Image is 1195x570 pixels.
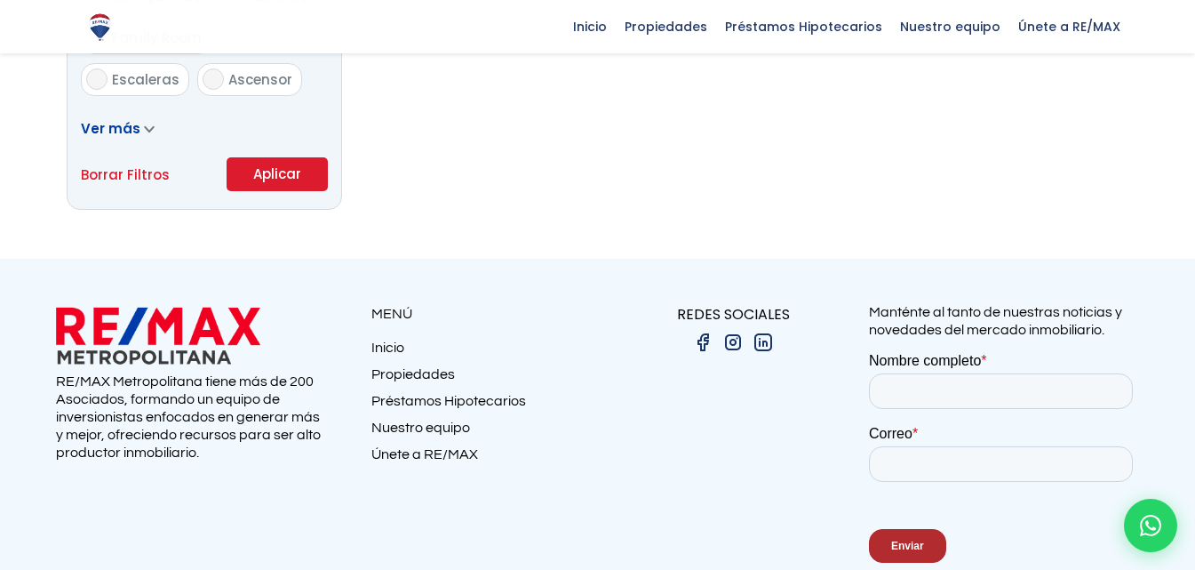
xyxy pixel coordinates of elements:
span: Ver más [81,119,140,138]
p: REDES SOCIALES [598,303,869,325]
span: Únete a RE/MAX [1009,13,1129,40]
span: Propiedades [616,13,716,40]
a: Inicio [371,339,598,365]
a: Propiedades [371,365,598,392]
a: Ver más [81,119,155,138]
a: Nuestro equipo [371,419,598,446]
button: Aplicar [227,157,328,191]
p: MENÚ [371,303,598,325]
span: Nuestro equipo [891,13,1009,40]
img: Logo de REMAX [84,12,116,43]
img: instagram.png [722,332,744,353]
span: Ascensor [228,70,292,89]
input: Escaleras [86,68,108,90]
a: Préstamos Hipotecarios [371,392,598,419]
span: Préstamos Hipotecarios [716,13,891,40]
p: Manténte al tanto de nuestras noticias y novedades del mercado inmobiliario. [869,303,1140,339]
input: Ascensor [203,68,224,90]
a: Borrar Filtros [81,164,170,186]
p: RE/MAX Metropolitana tiene más de 200 Asociados, formando un equipo de inversionistas enfocados e... [56,373,327,462]
img: facebook.png [692,332,713,353]
img: linkedin.png [753,332,774,353]
span: Inicio [564,13,616,40]
a: Únete a RE/MAX [371,446,598,472]
img: remax metropolitana logo [56,303,260,368]
span: Escaleras [112,70,179,89]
